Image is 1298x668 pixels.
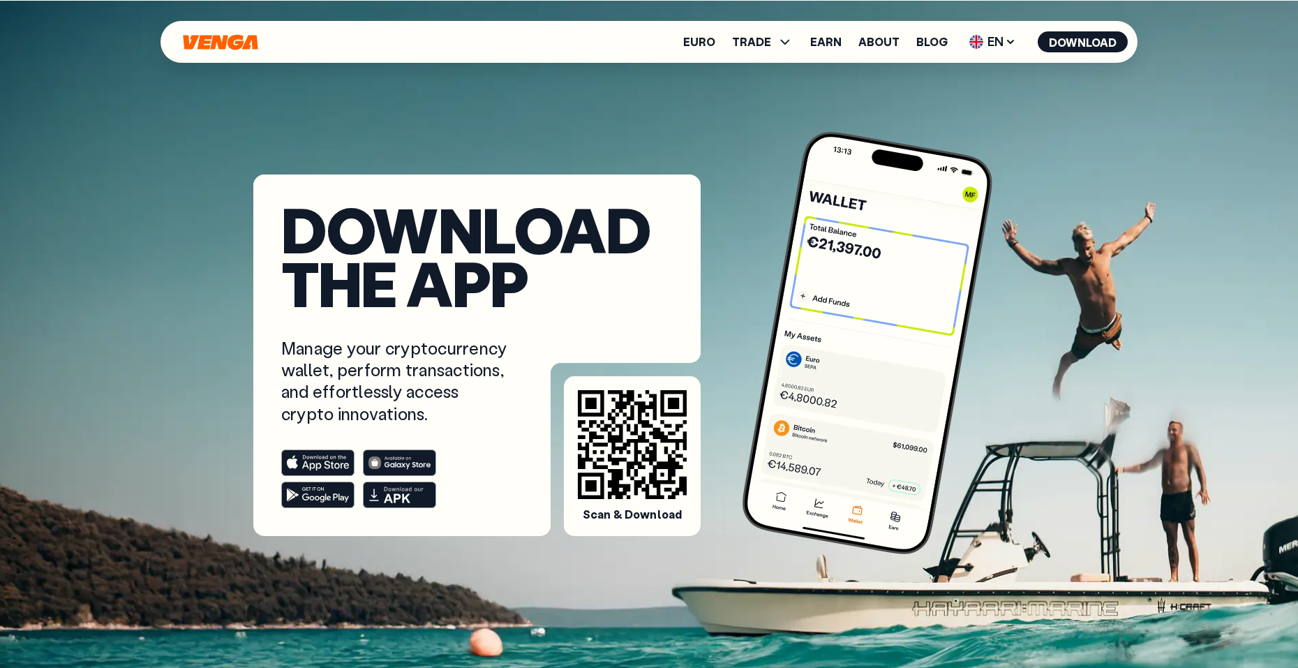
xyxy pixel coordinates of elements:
[969,35,983,49] img: flag-uk
[683,36,715,47] a: Euro
[1038,31,1128,52] button: Download
[181,34,260,50] svg: Home
[810,36,842,47] a: Earn
[732,36,771,47] span: TRADE
[738,127,997,559] img: phone
[583,507,682,522] span: Scan & Download
[858,36,900,47] a: About
[281,202,673,309] h1: Download the app
[732,34,793,50] span: TRADE
[281,337,510,424] p: Manage your cryptocurrency wallet, perform transactions, and effortlessly access crypto innovations.
[916,36,948,47] a: Blog
[964,31,1021,53] span: EN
